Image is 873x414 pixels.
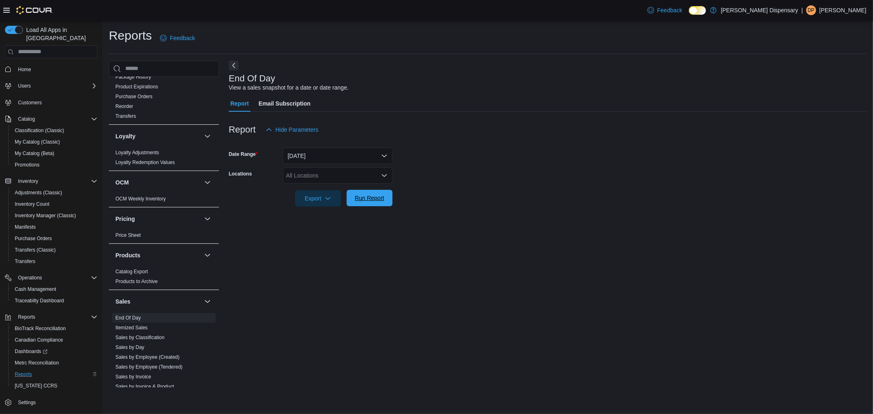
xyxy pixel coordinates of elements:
[115,364,183,370] span: Sales by Employee (Tendered)
[2,97,101,108] button: Customers
[229,74,275,83] h3: End Of Day
[8,323,101,334] button: BioTrack Reconciliation
[229,125,256,135] h3: Report
[15,114,97,124] span: Catalog
[115,159,175,166] span: Loyalty Redemption Values
[109,267,219,290] div: Products
[644,2,686,18] a: Feedback
[8,125,101,136] button: Classification (Classic)
[2,175,101,187] button: Inventory
[203,178,212,187] button: OCM
[11,188,65,198] a: Adjustments (Classic)
[11,324,97,333] span: BioTrack Reconciliation
[15,273,45,283] button: Operations
[203,250,212,260] button: Products
[18,116,35,122] span: Catalog
[115,251,201,259] button: Products
[11,211,97,220] span: Inventory Manager (Classic)
[15,64,97,74] span: Home
[115,132,135,140] h3: Loyalty
[15,235,52,242] span: Purchase Orders
[115,150,159,155] a: Loyalty Adjustments
[15,398,39,407] a: Settings
[115,103,133,110] span: Reorder
[15,176,97,186] span: Inventory
[11,284,59,294] a: Cash Management
[8,148,101,159] button: My Catalog (Beta)
[115,215,201,223] button: Pricing
[11,335,97,345] span: Canadian Compliance
[8,380,101,391] button: [US_STATE] CCRS
[11,245,97,255] span: Transfers (Classic)
[11,188,97,198] span: Adjustments (Classic)
[295,190,341,207] button: Export
[11,256,38,266] a: Transfers
[15,81,34,91] button: Users
[115,279,158,284] a: Products to Archive
[229,171,252,177] label: Locations
[15,371,32,378] span: Reports
[8,187,101,198] button: Adjustments (Classic)
[11,335,66,345] a: Canadian Compliance
[15,114,38,124] button: Catalog
[11,284,97,294] span: Cash Management
[283,148,393,164] button: [DATE]
[115,74,151,80] a: Package History
[115,384,174,389] a: Sales by Invoice & Product
[115,215,135,223] h3: Pricing
[11,126,97,135] span: Classification (Classic)
[262,122,322,138] button: Hide Parameters
[115,325,148,331] a: Itemized Sales
[2,113,101,125] button: Catalog
[275,126,318,134] span: Hide Parameters
[8,357,101,369] button: Metrc Reconciliation
[11,199,97,209] span: Inventory Count
[115,315,141,321] a: End Of Day
[15,162,40,168] span: Promotions
[300,190,336,207] span: Export
[8,346,101,357] a: Dashboards
[355,194,384,202] span: Run Report
[115,83,158,90] span: Product Expirations
[11,256,97,266] span: Transfers
[2,272,101,283] button: Operations
[11,369,35,379] a: Reports
[15,81,97,91] span: Users
[15,189,62,196] span: Adjustments (Classic)
[115,196,166,202] a: OCM Weekly Inventory
[11,381,61,391] a: [US_STATE] CCRS
[115,160,175,165] a: Loyalty Redemption Values
[115,364,183,370] a: Sales by Employee (Tendered)
[8,256,101,267] button: Transfers
[15,247,56,253] span: Transfers (Classic)
[115,297,131,306] h3: Sales
[23,26,97,42] span: Load All Apps in [GEOGRAPHIC_DATA]
[109,27,152,44] h1: Reports
[11,296,97,306] span: Traceabilty Dashboard
[16,6,53,14] img: Cova
[11,160,97,170] span: Promotions
[15,212,76,219] span: Inventory Manager (Classic)
[11,346,51,356] a: Dashboards
[657,6,682,14] span: Feedback
[115,268,148,275] span: Catalog Export
[115,113,136,119] a: Transfers
[115,149,159,156] span: Loyalty Adjustments
[11,126,68,135] a: Classification (Classic)
[11,358,62,368] a: Metrc Reconciliation
[18,178,38,184] span: Inventory
[115,344,144,351] span: Sales by Day
[15,258,35,265] span: Transfers
[115,93,153,100] span: Purchase Orders
[229,151,258,157] label: Date Range
[8,283,101,295] button: Cash Management
[8,198,101,210] button: Inventory Count
[115,344,144,350] a: Sales by Day
[115,334,165,341] span: Sales by Classification
[157,30,198,46] a: Feedback
[15,348,47,355] span: Dashboards
[15,97,97,108] span: Customers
